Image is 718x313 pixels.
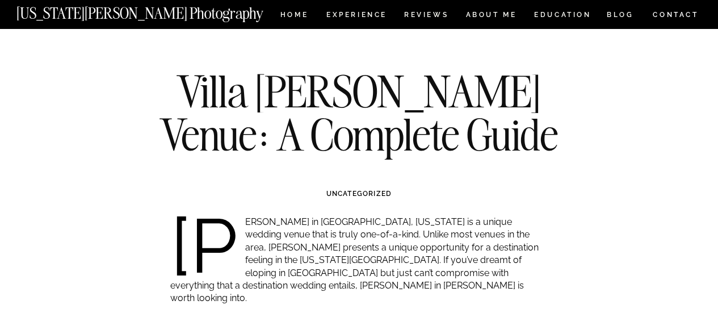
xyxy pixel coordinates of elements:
[465,11,517,21] a: ABOUT ME
[404,11,447,21] a: REVIEWS
[278,11,310,21] a: HOME
[533,11,593,21] a: EDUCATION
[16,6,301,15] a: [US_STATE][PERSON_NAME] Photography
[652,9,699,21] a: CONTACT
[170,216,549,305] p: [PERSON_NAME] in [GEOGRAPHIC_DATA], [US_STATE] is a unique wedding venue that is truly one-of-a-k...
[326,190,392,198] a: Uncategorized
[326,11,386,21] a: Experience
[153,70,565,156] h1: Villa [PERSON_NAME] Venue: A Complete Guide
[607,11,634,21] a: BLOG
